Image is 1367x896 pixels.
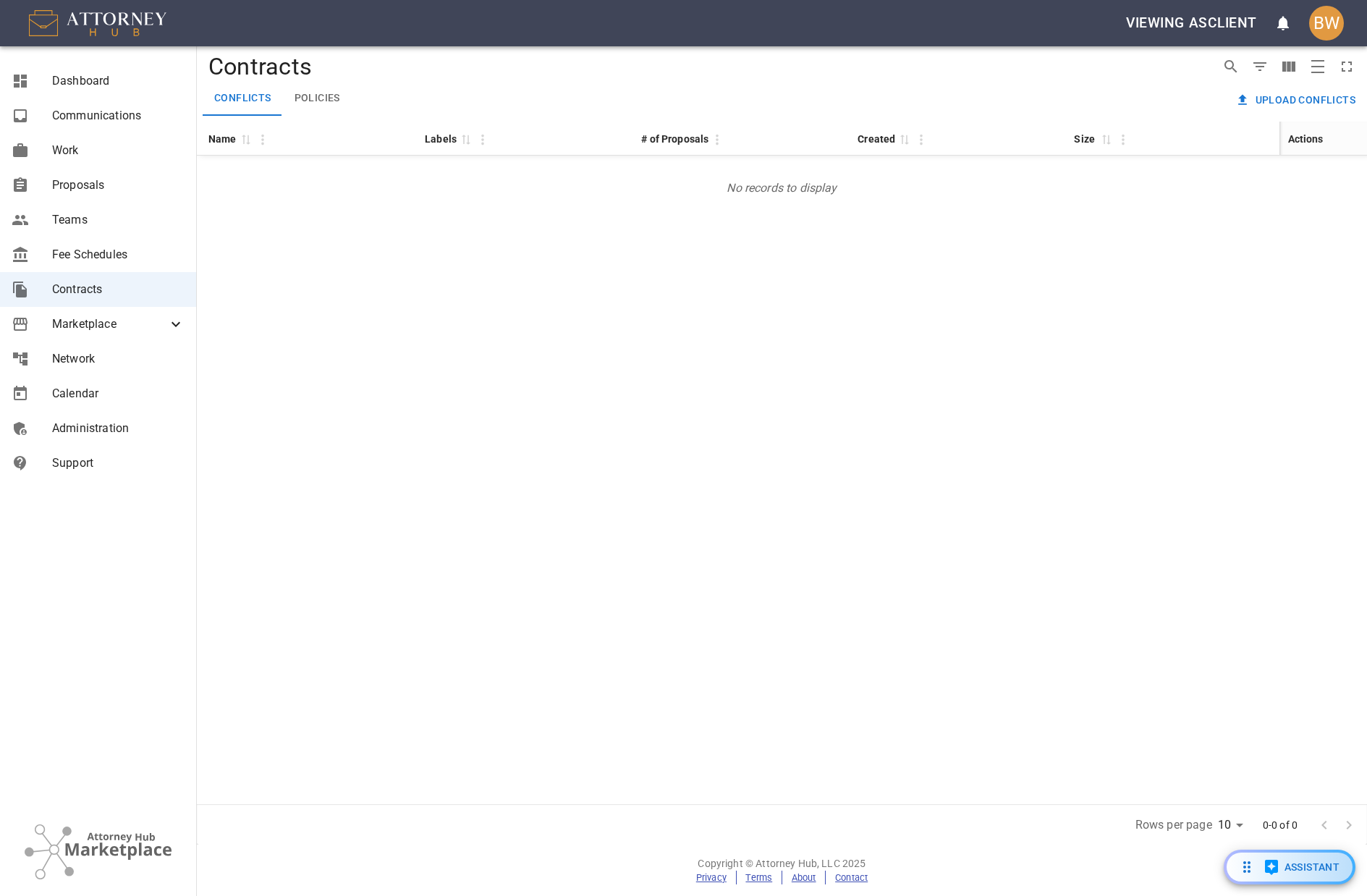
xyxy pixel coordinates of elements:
span: Go to next page [1337,817,1361,831]
button: Column Actions [706,128,729,151]
p: No records to display [198,156,1366,220]
div: Created [858,130,895,148]
span: Work [52,142,185,159]
span: Proposals [52,177,185,194]
button: open notifications menu [1266,6,1300,41]
div: Actions [1288,130,1324,148]
span: Fee Schedules [52,246,185,263]
a: Terms [745,872,772,883]
button: Conflicts [203,81,283,116]
button: Column Actions [251,128,274,151]
span: Sort by Labels descending [457,132,474,145]
a: About [792,872,816,883]
a: Contact [835,872,868,883]
span: Contracts [52,281,185,298]
button: Toggle density [1303,52,1332,81]
button: Show/Hide search [1216,52,1245,81]
span: 0-0 of 0 [1257,818,1303,832]
div: Rows per page [1218,813,1248,837]
p: Copyright © Attorney Hub, LLC 2025 [197,856,1367,871]
button: Show/Hide filters [1245,52,1274,81]
span: Sort by Created descending [895,132,913,145]
button: Upload conflicts [1232,87,1361,114]
span: Support [52,455,185,472]
span: Dashboard [52,72,185,90]
span: Network [52,350,185,368]
span: Calendar [52,385,185,402]
span: Administration [52,420,185,437]
a: Privacy [696,872,727,883]
span: Marketplace [52,316,167,333]
h4: Contracts [203,52,1211,81]
div: Size [1074,130,1097,148]
span: Go to previous page [1312,817,1337,831]
div: BW [1309,6,1344,41]
button: Viewing asclient [1120,7,1263,40]
button: Column Actions [910,128,933,151]
img: Attorney Hub Marketplace [25,824,172,879]
button: Column Actions [471,128,494,151]
div: # of Proposals [641,130,708,148]
button: Column Actions [1112,128,1135,151]
span: Sort by Name descending [237,132,254,145]
img: AttorneyHub Logo [29,10,166,36]
div: Name [208,130,237,148]
span: Teams [52,211,185,229]
button: Toggle full screen [1332,52,1361,81]
button: Show/Hide columns [1274,52,1303,81]
span: Sort by Size descending [1097,132,1114,145]
label: Rows per page [1135,816,1212,833]
span: Communications [52,107,185,124]
div: Labels [425,130,457,148]
button: Policies [283,81,352,116]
